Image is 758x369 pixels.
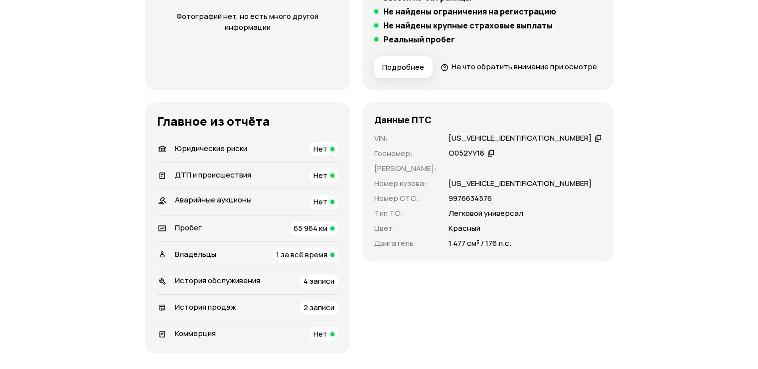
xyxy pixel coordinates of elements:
span: ДТП и происшествия [175,170,251,180]
a: На что обратить внимание при осмотре [441,61,597,72]
span: Юридические риски [175,143,247,154]
span: 65 964 км [294,223,327,233]
span: 4 записи [303,276,334,286]
p: Легковой универсал [449,208,523,219]
span: Нет [313,329,327,339]
span: Нет [313,196,327,207]
h5: Реальный пробег [383,34,455,44]
span: Аварийные аукционы [175,194,252,205]
p: Номер кузова : [374,178,437,189]
span: Пробег [175,222,202,233]
span: 2 записи [303,302,334,313]
p: Номер СТС : [374,193,437,204]
p: Цвет : [374,223,437,234]
span: История продаж [175,302,236,312]
p: Фотографий нет, но есть много другой информации [165,11,330,33]
span: 1 за всё время [276,249,327,260]
p: [US_VEHICLE_IDENTIFICATION_NUMBER] [449,178,592,189]
p: VIN : [374,133,437,144]
div: [US_VEHICLE_IDENTIFICATION_NUMBER] [449,133,592,144]
span: Владельцы [175,249,216,259]
h3: Главное из отчёта [157,114,338,128]
span: История обслуживания [175,275,260,286]
p: 9976634576 [449,193,492,204]
span: Подробнее [382,62,424,72]
p: [PERSON_NAME] : [374,163,437,174]
h5: Не найдены крупные страховые выплаты [383,20,553,30]
div: О052УУ18 [449,148,484,159]
span: Нет [313,170,327,181]
h4: Данные ПТС [374,114,432,125]
p: Красный [449,223,480,234]
h5: Не найдены ограничения на регистрацию [383,6,556,16]
button: Подробнее [374,56,433,78]
span: На что обратить внимание при осмотре [452,61,597,72]
p: Двигатель : [374,238,437,249]
p: 1 477 см³ / 176 л.с. [449,238,511,249]
span: Коммерция [175,328,216,339]
span: Нет [313,144,327,154]
p: Госномер : [374,148,437,159]
p: Тип ТС : [374,208,437,219]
